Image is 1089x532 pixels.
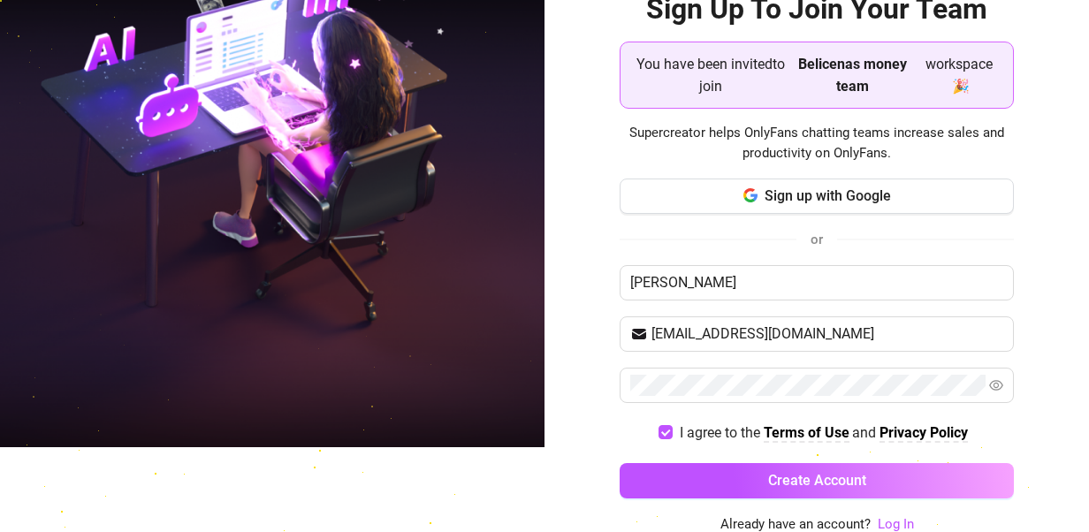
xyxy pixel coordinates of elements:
a: Privacy Policy [880,424,968,443]
span: Supercreator helps OnlyFans chatting teams increase sales and productivity on OnlyFans. [620,123,1015,164]
input: Enter your Name [620,265,1015,300]
span: You have been invited to join [635,53,787,97]
input: Your email [651,323,1004,345]
span: Sign up with Google [765,187,891,204]
a: Terms of Use [764,424,849,443]
span: workspace 🎉 [919,53,999,97]
span: and [852,424,880,441]
button: Sign up with Google [620,179,1015,214]
strong: Terms of Use [764,424,849,441]
button: Create Account [620,463,1015,498]
strong: Privacy Policy [880,424,968,441]
a: Log In [878,516,914,532]
strong: Belicenas money team [798,56,907,95]
span: or [811,232,823,247]
span: eye [989,378,1003,392]
span: I agree to the [680,424,764,441]
span: Create Account [768,472,866,489]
